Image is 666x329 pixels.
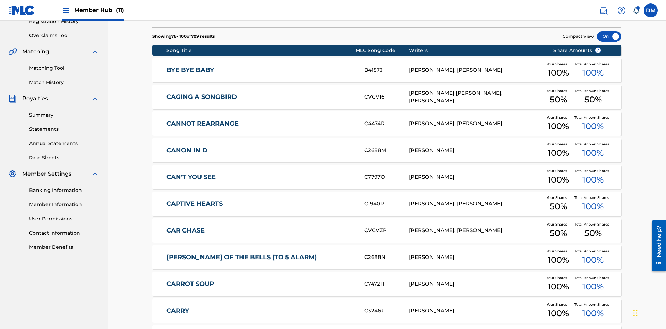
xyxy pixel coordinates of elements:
span: 50 % [550,227,567,239]
img: search [599,6,608,15]
span: Total Known Shares [574,115,612,120]
a: Public Search [597,3,610,17]
a: Matching Tool [29,65,99,72]
img: MLC Logo [8,5,35,15]
div: C7797O [364,173,409,181]
img: Top Rightsholders [62,6,70,15]
div: C3246J [364,307,409,315]
span: Your Shares [547,248,570,254]
div: Song Title [166,47,356,54]
img: help [617,6,626,15]
div: [PERSON_NAME] [409,146,543,154]
div: [PERSON_NAME] [409,253,543,261]
span: 100 % [548,147,569,159]
span: Royalties [22,94,48,103]
span: 100 % [548,174,569,186]
div: [PERSON_NAME] [409,307,543,315]
a: Statements [29,126,99,133]
span: Total Known Shares [574,302,612,307]
span: Member Settings [22,170,71,178]
span: 100 % [582,280,604,293]
span: Your Shares [547,168,570,174]
div: [PERSON_NAME], [PERSON_NAME] [409,227,543,235]
div: Writers [409,47,543,54]
img: expand [91,94,99,103]
span: 100 % [548,254,569,266]
a: Match History [29,79,99,86]
span: Your Shares [547,115,570,120]
span: 100 % [582,254,604,266]
a: Contact Information [29,229,99,237]
span: Total Known Shares [574,195,612,200]
div: [PERSON_NAME], [PERSON_NAME] [409,120,543,128]
div: C2688N [364,253,409,261]
div: Help [615,3,629,17]
iframe: Resource Center [647,218,666,275]
span: 100 % [582,307,604,320]
a: CAR CHASE [166,227,355,235]
img: Matching [8,48,17,56]
span: 100 % [548,280,569,293]
div: MLC Song Code [356,47,409,54]
span: Your Shares [547,275,570,280]
a: Annual Statements [29,140,99,147]
span: Member Hub [74,6,124,14]
a: Banking Information [29,187,99,194]
span: Your Shares [547,195,570,200]
span: Your Shares [547,222,570,227]
div: C2688M [364,146,409,154]
div: C7472H [364,280,409,288]
span: ? [595,48,601,53]
a: CAN'T YOU SEE [166,173,355,181]
img: expand [91,170,99,178]
span: Your Shares [547,88,570,93]
div: [PERSON_NAME] [PERSON_NAME], [PERSON_NAME] [409,89,543,105]
a: CANNOT REARRANGE [166,120,355,128]
div: User Menu [644,3,658,17]
span: 100 % [582,147,604,159]
div: C1940R [364,200,409,208]
span: Compact View [563,33,594,40]
a: Registration History [29,18,99,25]
div: [PERSON_NAME] [409,173,543,181]
span: Your Shares [547,61,570,67]
div: [PERSON_NAME], [PERSON_NAME] [409,200,543,208]
span: 100 % [582,200,604,213]
img: Royalties [8,94,17,103]
div: Notifications [633,7,640,14]
div: CVCVZP [364,227,409,235]
a: BYE BYE BABY [166,66,355,74]
p: Showing 76 - 100 of 709 results [152,33,215,40]
div: Drag [633,303,638,323]
span: 100 % [548,67,569,79]
a: CANON IN D [166,146,355,154]
a: CARROT SOUP [166,280,355,288]
a: User Permissions [29,215,99,222]
img: Member Settings [8,170,17,178]
a: Rate Sheets [29,154,99,161]
span: 100 % [548,307,569,320]
a: [PERSON_NAME] OF THE BELLS (TO 5 ALARM) [166,253,355,261]
a: CARRY [166,307,355,315]
span: 100 % [548,120,569,133]
span: Total Known Shares [574,275,612,280]
span: Your Shares [547,142,570,147]
span: 100 % [582,67,604,79]
span: Total Known Shares [574,88,612,93]
a: Summary [29,111,99,119]
span: Your Shares [547,302,570,307]
a: Overclaims Tool [29,32,99,39]
span: Total Known Shares [574,168,612,174]
a: CAPTIVE HEARTS [166,200,355,208]
span: Matching [22,48,49,56]
iframe: Chat Widget [631,296,666,329]
div: B4157J [364,66,409,74]
img: expand [91,48,99,56]
a: CAGING A SONGBIRD [166,93,355,101]
div: [PERSON_NAME], [PERSON_NAME] [409,66,543,74]
span: 50 % [584,227,602,239]
a: Member Information [29,201,99,208]
a: Member Benefits [29,244,99,251]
